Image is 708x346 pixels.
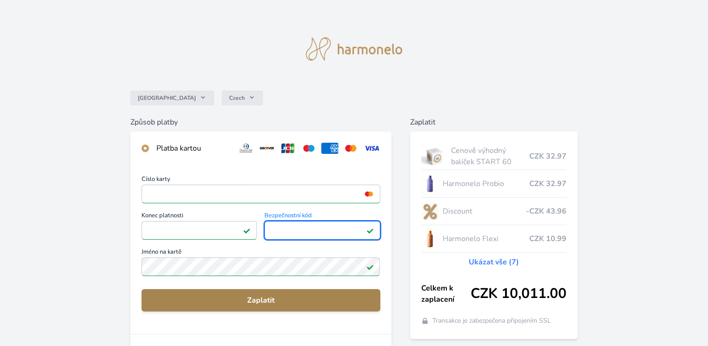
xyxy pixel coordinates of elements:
span: CZK 10,011.00 [471,285,566,302]
span: CZK 10.99 [529,233,566,244]
span: Zaplatit [149,295,372,306]
img: amex.svg [321,143,338,154]
img: Platné pole [243,227,250,234]
span: Harmonelo Flexi [442,233,529,244]
h6: Zaplatit [410,117,578,128]
div: Platba kartou [156,143,230,154]
img: mc.svg [342,143,359,154]
img: diners.svg [237,143,255,154]
img: logo.svg [306,37,403,61]
span: Jméno na kartě [142,249,380,257]
img: discount-lo.png [421,200,439,223]
button: Czech [222,90,263,105]
span: CZK 32.97 [529,151,566,162]
iframe: Iframe pro bezpečnostní kód [269,224,376,237]
span: Cenově výhodný balíček START 60 [451,145,529,167]
img: jcb.svg [279,143,297,154]
span: Číslo karty [142,176,380,185]
img: start.jpg [421,145,448,168]
span: Bezpečnostní kód [264,213,380,221]
h6: Způsob platby [130,117,391,128]
span: [GEOGRAPHIC_DATA] [138,94,196,102]
button: Zaplatit [142,289,380,311]
span: CZK 32.97 [529,178,566,189]
img: CLEAN_PROBIO_se_stinem_x-lo.jpg [421,172,439,195]
img: mc [363,190,375,198]
span: Czech [229,94,245,102]
a: Ukázat vše (7) [469,256,519,268]
img: maestro.svg [300,143,317,154]
span: -CZK 43.96 [526,206,566,217]
iframe: Iframe pro číslo karty [146,187,376,201]
img: discover.svg [258,143,276,154]
span: Konec platnosti [142,213,257,221]
span: Celkem k zaplacení [421,283,471,305]
input: Jméno na kartěPlatné pole [142,257,380,276]
img: visa.svg [363,143,380,154]
button: [GEOGRAPHIC_DATA] [130,90,214,105]
iframe: Iframe pro datum vypršení platnosti [146,224,253,237]
span: Discount [442,206,526,217]
img: Platné pole [366,263,374,270]
img: Platné pole [366,227,374,234]
span: Harmonelo Probio [442,178,529,189]
img: CLEAN_FLEXI_se_stinem_x-hi_(1)-lo.jpg [421,227,439,250]
span: Transakce je zabezpečena připojením SSL [432,316,551,325]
